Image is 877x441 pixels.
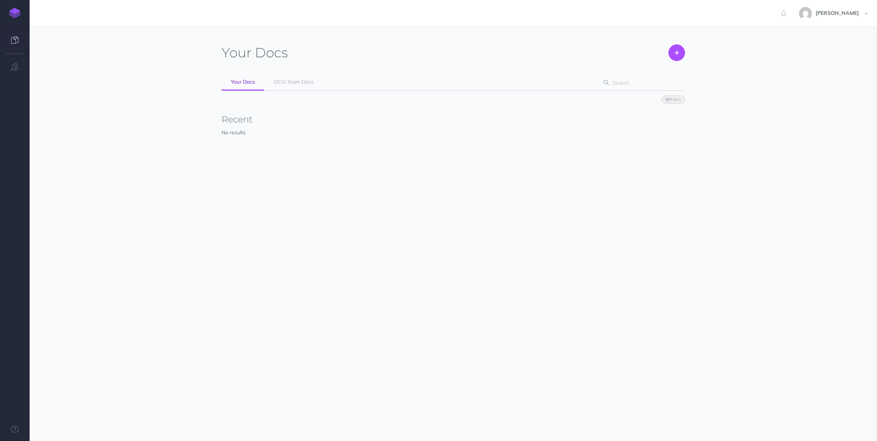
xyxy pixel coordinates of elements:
[661,95,685,104] button: Filter
[222,44,252,61] span: Your
[265,74,323,90] a: DCG-Team Docs
[222,44,288,61] h1: Docs
[222,115,685,124] h3: Recent
[222,74,264,91] a: Your Docs
[231,78,255,85] span: Your Docs
[222,128,685,137] p: No results
[799,7,812,20] img: 7a7da18f02460fc3b630f9ef2d4b6b32.jpg
[610,76,674,90] input: Search
[9,8,20,18] img: logo-mark.svg
[274,78,313,85] span: DCG-Team Docs
[812,10,863,16] span: [PERSON_NAME]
